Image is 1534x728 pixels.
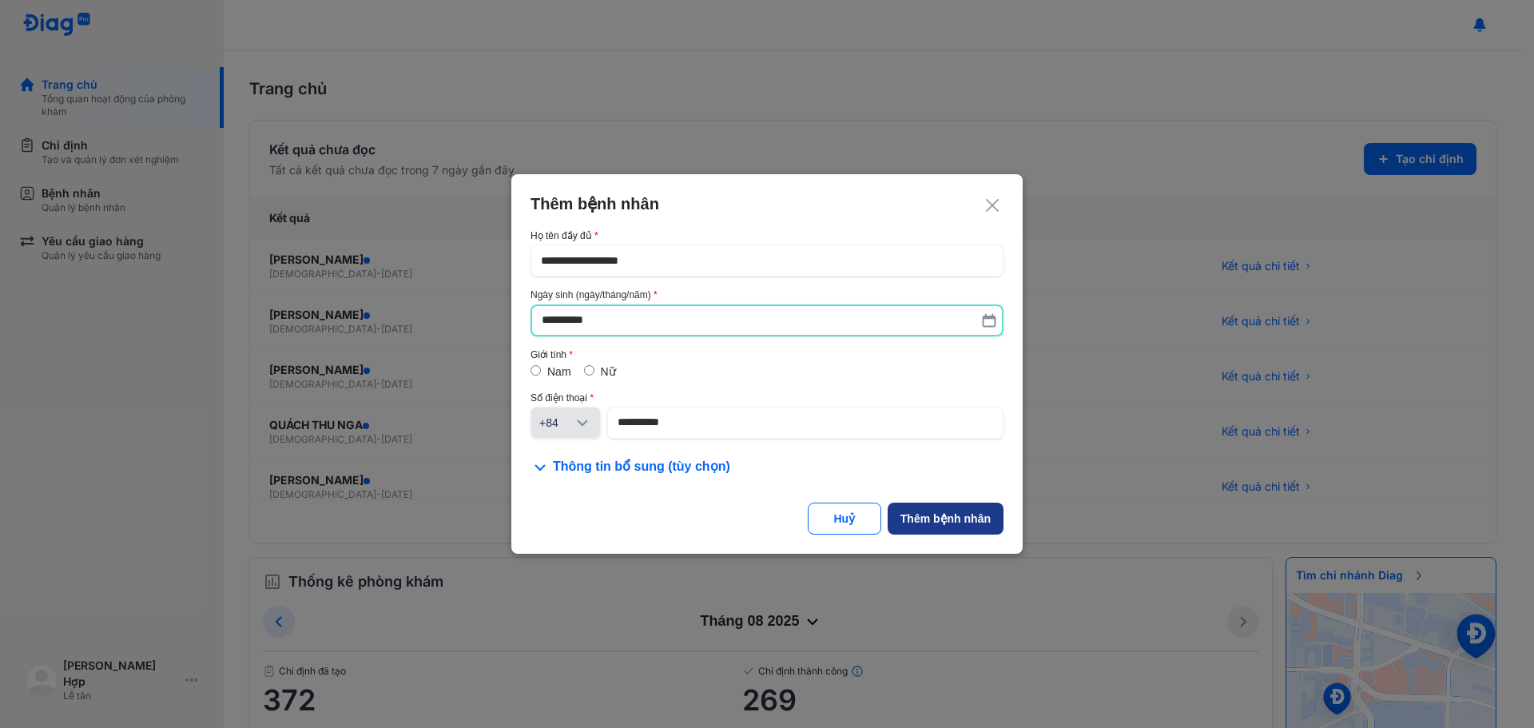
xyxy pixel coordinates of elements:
div: Ngày sinh (ngày/tháng/năm) [531,289,1003,300]
span: Thông tin bổ sung (tùy chọn) [553,458,730,477]
label: Nam [547,365,571,378]
div: Số điện thoại [531,392,1003,404]
div: Giới tính [531,349,1003,360]
label: Nữ [601,365,616,378]
div: Thêm bệnh nhân [531,193,1003,214]
div: Thêm bệnh nhân [900,511,991,527]
button: Huỷ [808,503,881,535]
div: +84 [539,415,573,431]
div: Họ tên đầy đủ [531,230,1003,241]
button: Thêm bệnh nhân [888,503,1003,535]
